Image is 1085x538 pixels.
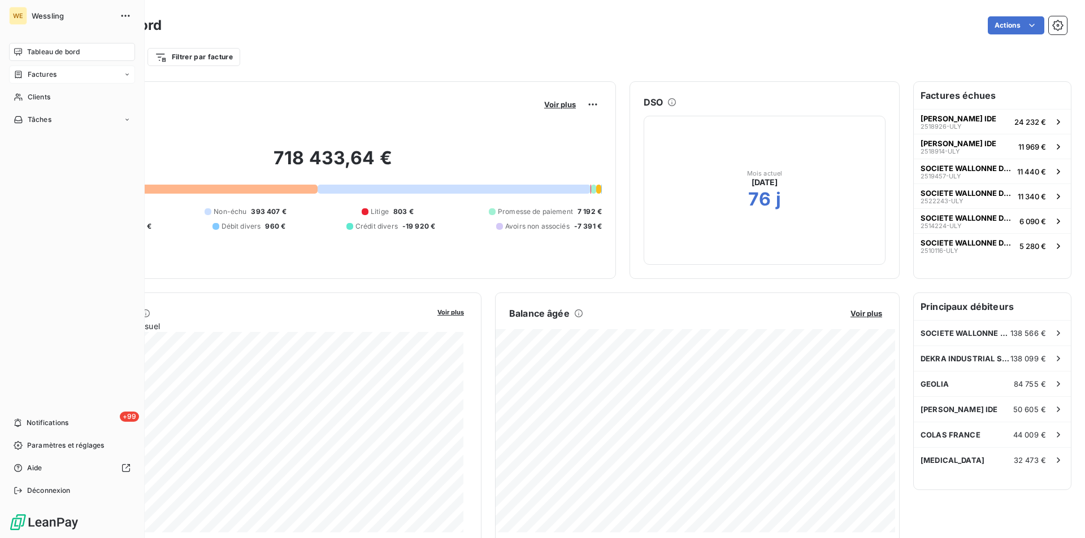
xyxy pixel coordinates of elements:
span: Mois actuel [747,170,783,177]
span: SOCIETE WALLONNE DES EAUX SCRL - SW [921,238,1015,247]
span: 960 € [265,221,285,231]
span: -19 920 € [402,221,435,231]
button: SOCIETE WALLONNE DES EAUX SCRL - SW2522243-ULY11 340 € [914,183,1071,208]
div: WE [9,7,27,25]
span: 2522243-ULY [921,198,963,204]
span: Tableau de bord [27,47,80,57]
span: GEOLIA [921,379,949,388]
span: 138 099 € [1010,354,1046,363]
span: 2518914-ULY [921,148,960,155]
span: 11 440 € [1017,167,1046,176]
iframe: Intercom live chat [1047,500,1074,527]
span: 2514224-ULY [921,222,961,229]
span: Chiffre d'affaires mensuel [64,320,429,332]
button: SOCIETE WALLONNE DES EAUX SCRL - SW2519457-ULY11 440 € [914,159,1071,183]
span: Wessling [32,11,113,20]
span: Aide [27,463,42,473]
h6: DSO [644,95,663,109]
button: Voir plus [541,99,579,110]
span: Voir plus [850,309,882,318]
span: COLAS FRANCE [921,430,980,439]
button: SOCIETE WALLONNE DES EAUX SCRL - SW2514224-ULY6 090 € [914,208,1071,233]
span: Notifications [27,418,68,428]
span: Crédit divers [355,221,398,231]
button: SOCIETE WALLONNE DES EAUX SCRL - SW2510116-ULY5 280 € [914,233,1071,258]
span: Tâches [28,115,51,125]
span: 138 566 € [1010,329,1046,338]
h2: j [776,188,781,211]
span: Promesse de paiement [498,207,573,217]
span: -7 391 € [574,221,602,231]
button: Actions [988,16,1044,34]
span: 84 755 € [1014,379,1046,388]
span: 32 473 € [1014,456,1046,465]
span: Factures [28,69,57,80]
button: [PERSON_NAME] IDE2518926-ULY24 232 € [914,109,1071,134]
span: 2518926-ULY [921,123,961,130]
span: [PERSON_NAME] IDE [921,405,998,414]
span: Voir plus [544,100,576,109]
span: 11 969 € [1018,142,1046,151]
span: Débit divers [222,221,261,231]
span: 7 192 € [578,207,602,217]
span: SOCIETE WALLONNE DES EAUX SCRL - SW [921,164,1013,173]
h2: 76 [748,188,771,211]
button: Voir plus [434,307,467,317]
span: Clients [28,92,50,102]
span: DEKRA INDUSTRIAL SAS Comptabilité [921,354,1010,363]
h2: 718 433,64 € [64,147,602,181]
h6: Factures échues [914,82,1071,109]
span: 2510116-ULY [921,247,958,254]
span: [MEDICAL_DATA] [921,456,984,465]
span: 24 232 € [1014,117,1046,126]
span: 11 340 € [1018,192,1046,201]
span: [PERSON_NAME] IDE [921,114,996,123]
span: Voir plus [437,308,464,316]
button: [PERSON_NAME] IDE2518914-ULY11 969 € [914,134,1071,159]
h6: Balance âgée [509,307,570,320]
span: 5 280 € [1019,242,1046,251]
span: Non-échu [214,207,246,217]
span: +99 [120,412,139,422]
span: SOCIETE WALLONNE DES EAUX SCRL - SW [921,213,1015,222]
span: [PERSON_NAME] IDE [921,139,996,148]
span: 803 € [393,207,414,217]
span: 393 407 € [251,207,286,217]
button: Filtrer par facture [147,48,240,66]
span: 2519457-ULY [921,173,961,180]
span: Déconnexion [27,485,71,496]
span: [DATE] [752,177,778,188]
button: Voir plus [847,308,886,318]
img: Logo LeanPay [9,513,79,531]
span: Avoirs non associés [505,221,570,231]
span: 44 009 € [1013,430,1046,439]
span: SOCIETE WALLONNE DES EAUX SCRL - SW [921,329,1010,338]
a: Aide [9,459,135,477]
span: Litige [371,207,389,217]
h6: Principaux débiteurs [914,293,1071,320]
span: Paramètres et réglages [27,440,104,450]
span: 6 090 € [1019,217,1046,226]
span: SOCIETE WALLONNE DES EAUX SCRL - SW [921,189,1013,198]
span: 50 605 € [1013,405,1046,414]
